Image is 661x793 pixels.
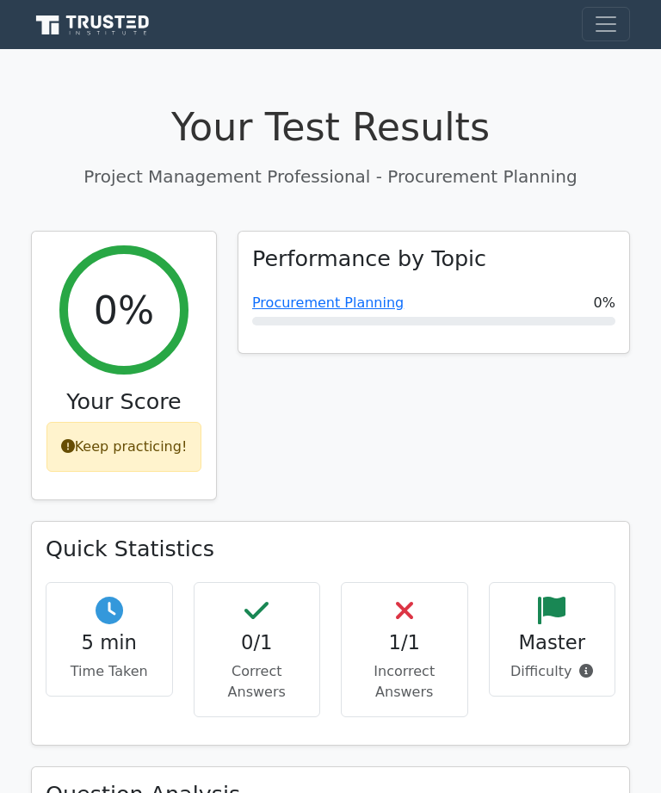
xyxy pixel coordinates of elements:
h2: 0% [94,288,154,333]
p: Time Taken [60,661,158,682]
div: Keep practicing! [46,422,202,472]
h3: Performance by Topic [252,245,486,271]
h3: Quick Statistics [46,536,615,561]
p: Difficulty [503,661,602,682]
h4: 0/1 [208,631,306,654]
h3: Your Score [46,388,202,414]
p: Correct Answers [208,661,306,703]
a: Procurement Planning [252,294,404,311]
p: Incorrect Answers [355,661,454,703]
h4: 5 min [60,631,158,654]
h1: Your Test Results [31,104,630,150]
p: Project Management Professional - Procurement Planning [31,164,630,189]
h4: Master [503,631,602,654]
h4: 1/1 [355,631,454,654]
span: 0% [594,293,615,313]
button: Toggle navigation [582,7,630,41]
